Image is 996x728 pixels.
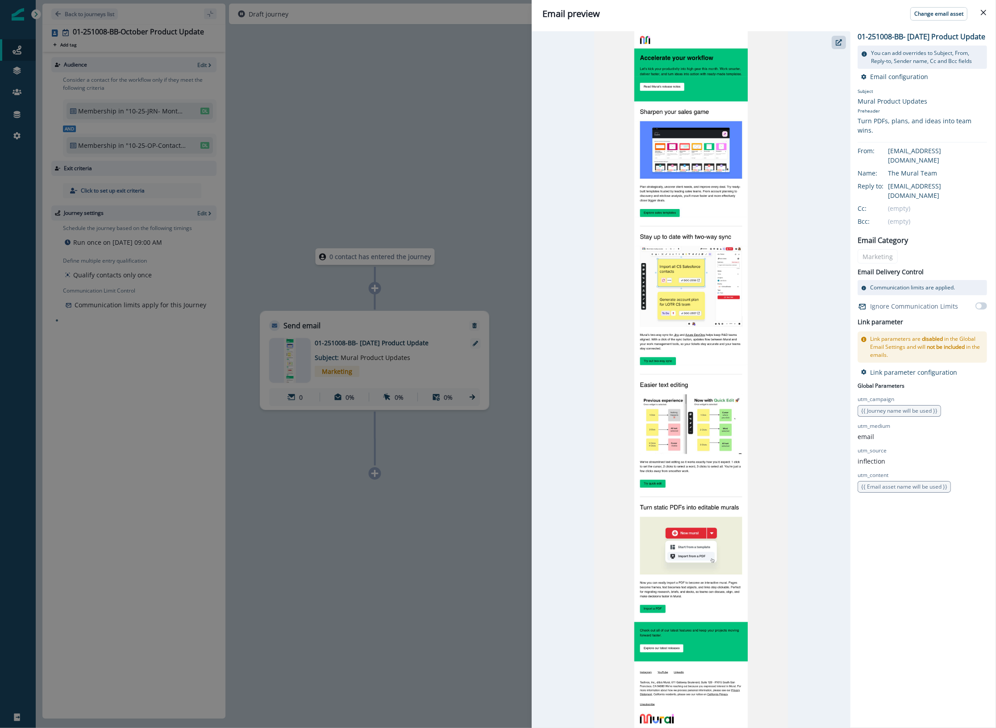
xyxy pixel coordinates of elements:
p: Link parameters are in the Global Email Settings and will in the emails. [870,335,983,359]
div: Name: [858,168,902,178]
div: The Mural Team [888,168,987,178]
p: Preheader [858,106,987,116]
span: {{ Email asset name will be used }} [861,483,947,490]
div: From: [858,146,902,155]
p: utm_medium [858,422,890,430]
p: Email Category [858,235,908,246]
p: Email configuration [870,72,928,81]
div: (empty) [888,204,987,213]
p: inflection [858,456,885,466]
div: [EMAIL_ADDRESS][DOMAIN_NAME] [888,181,987,200]
div: [EMAIL_ADDRESS][DOMAIN_NAME] [888,146,987,165]
p: Change email asset [914,11,963,17]
p: Email Delivery Control [858,267,924,276]
button: Change email asset [910,7,967,21]
h2: Link parameter [858,317,903,328]
button: Link parameter configuration [861,368,957,377]
button: Close [976,5,991,20]
p: Link parameter configuration [870,368,957,377]
div: (empty) [888,217,987,226]
p: utm_campaign [858,395,894,403]
span: not be included [927,343,965,351]
p: utm_source [858,447,887,455]
span: disabled [922,335,943,343]
p: email [858,432,874,441]
p: You can add overrides to Subject, From, Reply-to, Sender name, Cc and Bcc fields [871,49,983,65]
p: Global Parameters [858,380,904,390]
div: Cc: [858,204,902,213]
button: Email configuration [861,72,928,81]
div: Bcc: [858,217,902,226]
div: Mural Product Updates [858,96,987,106]
p: Subject [858,88,987,96]
div: Turn PDFs, plans, and ideas into team wins. [858,116,987,135]
div: Reply to: [858,181,902,191]
div: Email preview [542,7,985,21]
span: {{ Journey name will be used }} [861,407,938,414]
p: Communication limits are applied. [870,284,955,292]
p: Ignore Communication Limits [870,301,958,311]
img: email asset unavailable [594,31,788,728]
p: utm_content [858,471,888,479]
p: 01-251008-BB- [DATE] Product Update [858,31,985,42]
